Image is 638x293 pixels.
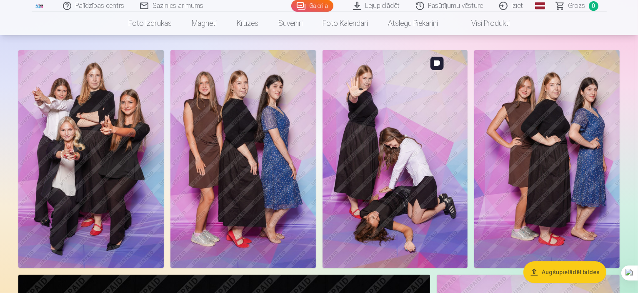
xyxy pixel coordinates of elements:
[568,1,585,11] span: Grozs
[589,1,598,11] span: 0
[268,12,313,35] a: Suvenīri
[227,12,268,35] a: Krūzes
[182,12,227,35] a: Magnēti
[118,12,182,35] a: Foto izdrukas
[35,3,44,8] img: /fa1
[523,261,606,283] button: Augšupielādēt bildes
[448,12,520,35] a: Visi produkti
[378,12,448,35] a: Atslēgu piekariņi
[313,12,378,35] a: Foto kalendāri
